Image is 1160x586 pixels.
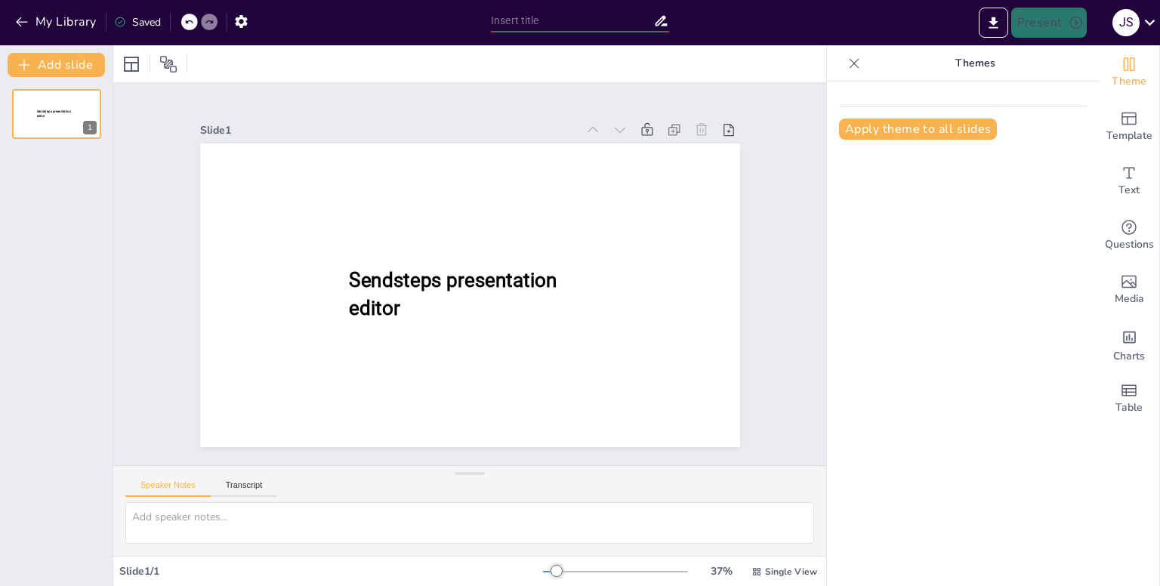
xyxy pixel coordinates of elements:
[83,121,97,134] div: 1
[125,480,211,497] button: Speaker Notes
[765,566,817,578] span: Single View
[1115,399,1143,416] span: Table
[37,109,71,118] span: Sendsteps presentation editor
[349,269,557,319] span: Sendsteps presentation editor
[200,123,577,137] div: Slide 1
[119,564,543,578] div: Slide 1 / 1
[839,119,997,140] button: Apply theme to all slides
[979,8,1008,38] button: Export to PowerPoint
[1112,73,1146,90] span: Theme
[1112,9,1140,36] div: J S
[12,89,101,139] div: 1
[1099,208,1159,263] div: Get real-time input from your audience
[1099,100,1159,154] div: Add ready made slides
[1106,128,1152,144] span: Template
[1118,182,1140,199] span: Text
[1099,372,1159,426] div: Add a table
[1099,45,1159,100] div: Change the overall theme
[1011,8,1087,38] button: Present
[114,15,161,29] div: Saved
[1099,154,1159,208] div: Add text boxes
[1115,291,1144,307] span: Media
[211,480,278,497] button: Transcript
[1112,8,1140,38] button: J S
[1099,317,1159,372] div: Add charts and graphs
[159,55,177,73] span: Position
[1105,236,1154,253] span: Questions
[491,10,653,32] input: Insert title
[11,10,103,34] button: My Library
[866,45,1084,82] p: Themes
[1113,348,1145,365] span: Charts
[1099,263,1159,317] div: Add images, graphics, shapes or video
[703,564,739,578] div: 37 %
[119,52,143,76] div: Layout
[8,53,105,77] button: Add slide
